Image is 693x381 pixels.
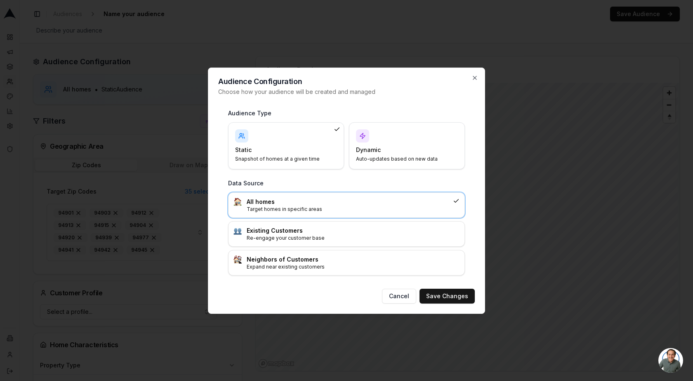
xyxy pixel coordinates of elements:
div: StaticSnapshot of homes at a given time [228,122,344,169]
div: :house:All homesTarget homes in specific areas [228,192,465,218]
img: :busts_in_silhouette: [233,227,242,235]
img: :house: [233,198,242,206]
p: Target homes in specific areas [247,206,450,213]
h2: Audience Configuration [218,78,475,85]
p: Auto-updates based on new data [356,156,448,162]
h4: Static [235,146,327,154]
p: Expand near existing customers [247,264,460,270]
p: Choose how your audience will be created and managed [218,88,475,96]
p: Snapshot of homes at a given time [235,156,327,162]
h3: All homes [247,198,450,206]
button: Save Changes [420,289,475,304]
h3: Neighbors of Customers [247,255,460,264]
h4: Dynamic [356,146,448,154]
p: Re-engage your customer base [247,235,460,241]
h3: Existing Customers [247,227,460,235]
div: :busts_in_silhouette:Existing CustomersRe-engage your customer base [228,221,465,247]
h3: Audience Type [228,109,465,117]
img: :house_buildings: [233,255,242,264]
button: Cancel [382,289,416,304]
div: :house_buildings:Neighbors of CustomersExpand near existing customers [228,250,465,276]
h3: Data Source [228,179,465,187]
div: DynamicAuto-updates based on new data [349,122,465,169]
